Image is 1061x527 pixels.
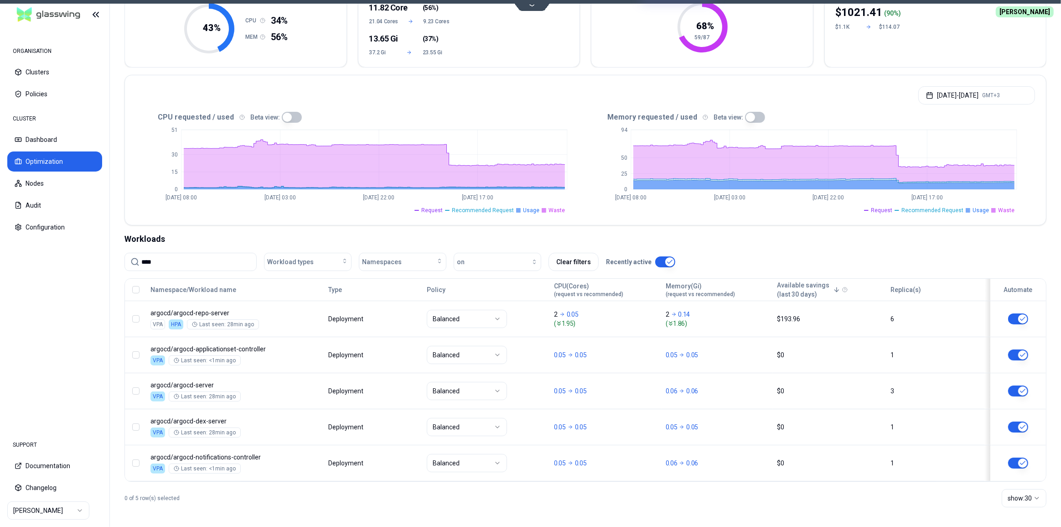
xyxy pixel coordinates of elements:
p: 90 [887,9,894,18]
button: Audit [7,195,102,215]
div: VPA [150,464,165,474]
tspan: 51 [171,127,178,133]
div: 13.65 Gi [369,32,396,45]
tspan: [DATE] 03:00 [714,195,745,201]
div: 1 [890,459,981,468]
div: 1 [890,423,981,432]
div: $193.96 [777,314,882,324]
div: $0 [777,350,882,360]
span: 56% [271,31,288,43]
span: Namespaces [362,257,402,266]
div: Memory requested / used [585,112,1035,123]
tspan: 94 [621,127,628,133]
tspan: 50 [621,155,627,161]
div: Last seen: 28min ago [174,393,236,400]
div: ORGANISATION [7,42,102,60]
tspan: 30 [171,151,178,158]
span: 37% [424,34,436,43]
p: 0.05 [575,423,587,432]
span: ( ) [423,34,439,43]
p: 0.05 [554,423,566,432]
div: $ [836,5,883,20]
button: This workload cannot be automated, because HPA is applied or managed by Gitops. [1008,313,1028,324]
span: Workload types [267,257,314,266]
div: Deployment [328,459,365,468]
tspan: [DATE] 08:00 [166,195,197,201]
p: Recently active [606,257,652,266]
p: 0.05 [554,386,566,396]
p: 0.05 [666,423,678,432]
p: argocd-dex-server [150,417,320,426]
div: Workloads [124,233,1046,245]
div: CPU requested / used [136,112,585,123]
tspan: 43 % [203,22,221,33]
div: $0 [777,459,882,468]
span: Usage [973,207,989,214]
button: on [454,253,541,271]
button: Clusters [7,62,102,82]
div: VPA [150,391,165,402]
div: Deployment [328,314,365,324]
p: 0.06 [686,386,698,396]
span: 56% [424,3,436,12]
div: Deployment [328,423,365,432]
span: [PERSON_NAME] [996,6,1054,17]
span: 34% [271,14,288,27]
div: Last seen: 28min ago [174,429,236,436]
p: 0.05 [686,350,698,360]
div: Last seen: <1min ago [174,357,236,364]
div: CLUSTER [7,110,102,128]
button: Available savings(last 30 days) [777,281,840,299]
p: argocd-repo-server [150,308,320,318]
span: ( ) [423,3,439,12]
div: Deployment [328,386,365,396]
span: 9.23 Cores [423,18,449,25]
div: Policy [427,285,546,294]
div: $1.1K [836,23,858,31]
h1: CPU [245,17,260,24]
div: VPA [150,319,165,329]
button: Optimization [7,151,102,172]
button: Clear filters [549,253,599,271]
div: 11.82 Core [369,1,396,14]
p: 0.05 [575,459,587,468]
span: (request vs recommended) [554,291,623,298]
div: $0 [777,423,882,432]
button: Namespaces [359,253,446,271]
img: GlassWing [13,4,84,26]
div: VPA [150,355,165,365]
button: CPU(Cores)(request vs recommended) [554,281,623,299]
p: 0.05 [575,386,587,396]
div: Last seen: 28min ago [192,321,254,328]
div: Last seen: <1min ago [174,465,236,472]
div: 3 [890,386,981,396]
p: 0.05 [666,350,678,360]
span: Waste [998,207,1014,214]
div: Memory(Gi) [666,282,735,298]
button: Type [328,281,342,299]
p: argocd-notifications-controller [150,453,320,462]
span: ( 1.95 ) [554,319,657,328]
div: $114.07 [880,23,901,31]
p: argocd-server [150,381,320,390]
span: Recommended Request [901,207,963,214]
tspan: [DATE] 08:00 [616,195,647,201]
div: Deployment [328,350,365,360]
button: Namespace/Workload name [150,281,236,299]
button: [DATE]-[DATE]GMT+3 [918,86,1035,104]
span: (request vs recommended) [666,291,735,298]
div: HPA is enabled on both CPU and Memory, this workload cannot be optimised. [169,319,183,329]
div: 6 [890,314,981,324]
button: Replica(s) [890,281,921,299]
tspan: [DATE] 17:00 [462,195,493,201]
div: $0 [777,386,882,396]
button: Changelog [7,478,102,498]
span: Request [421,207,443,214]
span: Waste [549,207,565,214]
p: 0.05 [567,310,579,319]
tspan: [DATE] 17:00 [911,195,943,201]
tspan: 0 [175,186,178,193]
div: CPU(Cores) [554,282,623,298]
div: ( %) [885,9,901,18]
span: 21.04 Cores [369,18,399,25]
